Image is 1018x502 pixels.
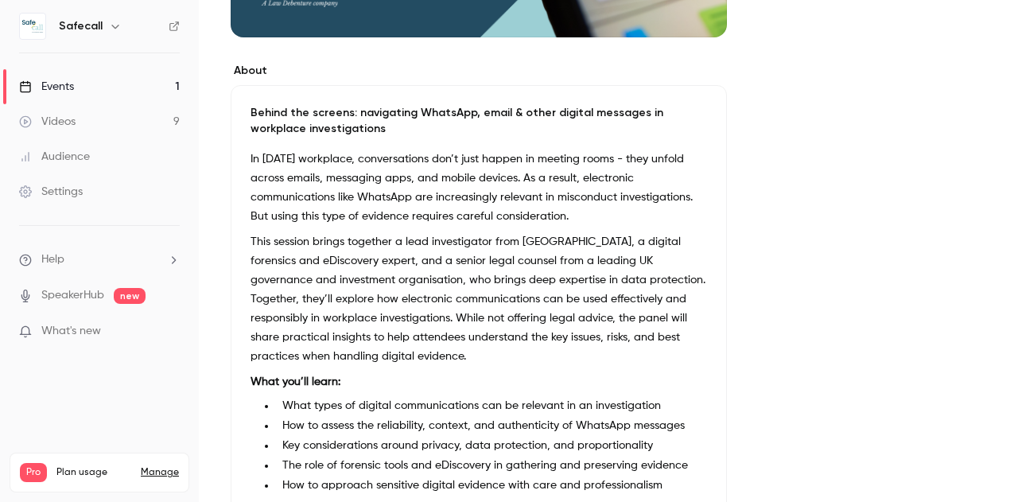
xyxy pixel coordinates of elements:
p: Behind the screens: navigating WhatsApp, email & other digital messages in workplace investigations [251,105,707,137]
li: The role of forensic tools and eDiscovery in gathering and preserving evidence [276,457,707,474]
span: What's new [41,323,101,340]
p: In [DATE] workplace, conversations don’t just happen in meeting rooms - they unfold across emails... [251,150,707,226]
label: About [231,63,727,79]
div: Events [19,79,74,95]
img: Safecall [20,14,45,39]
a: SpeakerHub [41,287,104,304]
span: Plan usage [56,466,131,479]
li: help-dropdown-opener [19,251,180,268]
div: Videos [19,114,76,130]
a: Manage [141,466,179,479]
strong: What you’ll learn: [251,376,340,387]
li: What types of digital communications can be relevant in an investigation [276,398,707,414]
li: How to assess the reliability, context, and authenticity of WhatsApp messages [276,418,707,434]
p: This session brings together a lead investigator from [GEOGRAPHIC_DATA], a digital forensics and ... [251,232,707,366]
span: Pro [20,463,47,482]
div: Audience [19,149,90,165]
span: Help [41,251,64,268]
div: Settings [19,184,83,200]
h6: Safecall [59,18,103,34]
span: new [114,288,146,304]
iframe: Noticeable Trigger [161,325,180,339]
li: How to approach sensitive digital evidence with care and professionalism [276,477,707,494]
li: Key considerations around privacy, data protection, and proportionality [276,438,707,454]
